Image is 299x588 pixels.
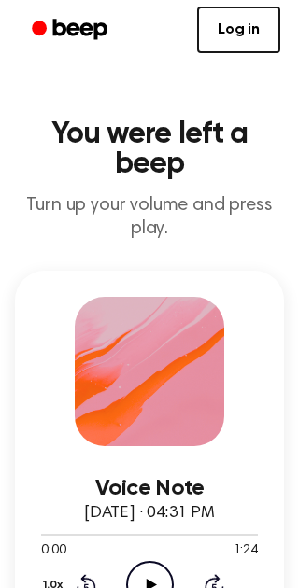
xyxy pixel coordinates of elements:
h3: Voice Note [41,476,258,501]
a: Beep [19,12,124,49]
span: 1:24 [234,541,258,561]
span: [DATE] · 04:31 PM [84,505,215,522]
h1: You were left a beep [15,119,284,179]
a: Log in [197,7,280,53]
p: Turn up your volume and press play. [15,194,284,241]
span: 0:00 [41,541,65,561]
